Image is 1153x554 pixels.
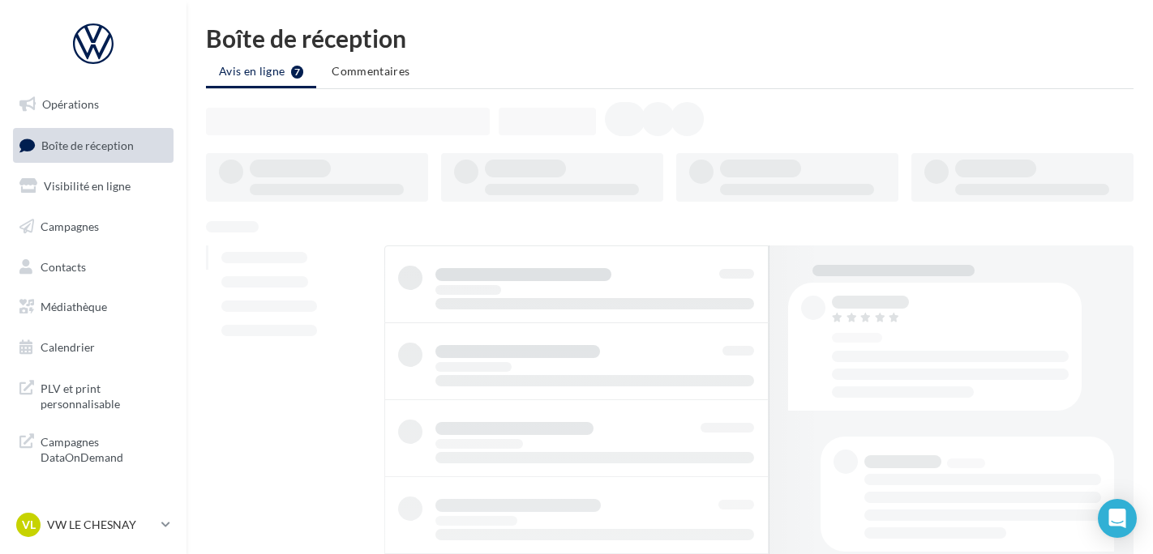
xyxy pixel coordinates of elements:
span: Médiathèque [41,300,107,313]
p: VW LE CHESNAY [47,517,155,533]
span: PLV et print personnalisable [41,377,167,412]
span: Commentaires [332,64,409,78]
span: Opérations [42,97,99,111]
span: Campagnes DataOnDemand [41,431,167,466]
a: Boîte de réception [10,128,177,163]
span: Calendrier [41,340,95,354]
a: Calendrier [10,330,177,364]
span: Contacts [41,259,86,273]
div: Boîte de réception [206,26,1134,50]
a: Médiathèque [10,290,177,324]
a: Contacts [10,250,177,284]
a: Visibilité en ligne [10,169,177,203]
span: Campagnes [41,219,99,233]
a: Opérations [10,87,177,121]
div: Open Intercom Messenger [1098,499,1137,538]
span: VL [22,517,36,533]
span: Visibilité en ligne [44,179,131,193]
span: Boîte de réception [41,138,134,151]
a: VL VW LE CHESNAY [13,509,174,540]
a: Campagnes [10,210,177,244]
a: Campagnes DataOnDemand [10,424,177,472]
a: PLV et print personnalisable [10,371,177,419]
